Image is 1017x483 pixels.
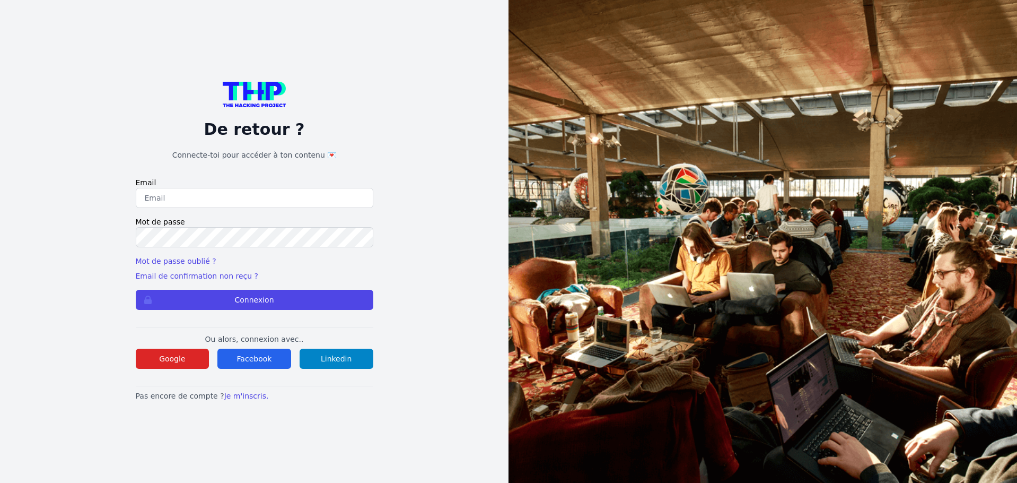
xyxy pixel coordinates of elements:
[136,188,373,208] input: Email
[136,217,373,227] label: Mot de passe
[136,150,373,160] h1: Connecte-toi pour accéder à ton contenu 💌
[136,120,373,139] p: De retour ?
[223,82,286,107] img: logo
[300,349,373,369] button: Linkedin
[136,334,373,344] p: Ou alors, connexion avec..
[136,272,258,280] a: Email de confirmation non reçu ?
[217,349,291,369] button: Facebook
[224,392,269,400] a: Je m'inscris.
[136,257,216,265] a: Mot de passe oublié ?
[136,349,209,369] button: Google
[136,290,373,310] button: Connexion
[136,391,373,401] p: Pas encore de compte ?
[136,177,373,188] label: Email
